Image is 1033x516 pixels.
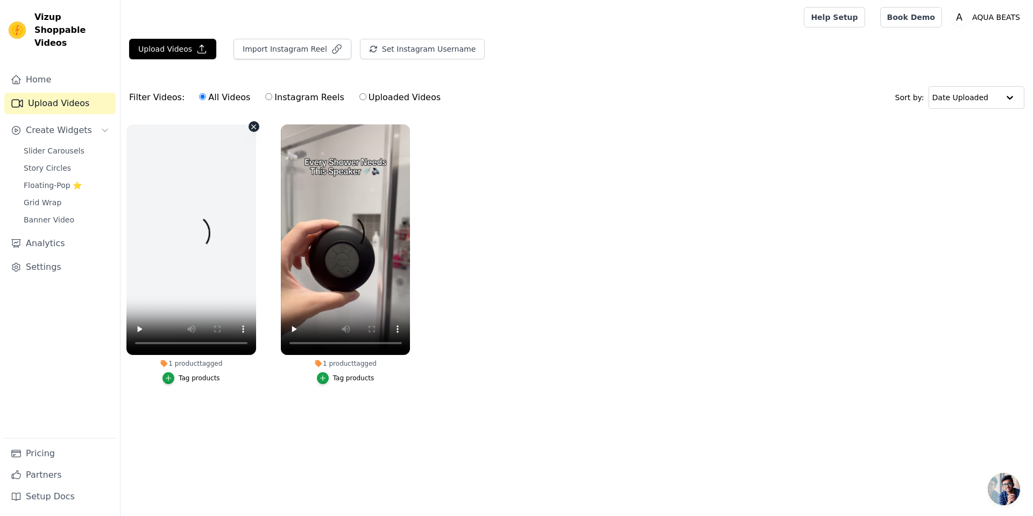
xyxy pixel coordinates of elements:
div: Tag products [179,374,220,382]
label: Uploaded Videos [359,90,441,104]
a: Help Setup [804,7,865,27]
span: Story Circles [24,163,71,173]
a: Banner Video [17,212,116,227]
span: Vizup Shoppable Videos [34,11,111,50]
a: Pricing [4,443,116,464]
div: 1 product tagged [126,359,256,368]
label: All Videos [199,90,251,104]
p: AQUA BEATS [968,8,1024,27]
span: Floating-Pop ⭐ [24,180,82,191]
a: Floating-Pop ⭐ [17,178,116,193]
input: Instagram Reels [265,93,272,100]
span: Banner Video [24,214,74,225]
button: Tag products [162,372,220,384]
a: Home [4,69,116,90]
button: Import Instagram Reel [234,39,351,59]
span: Grid Wrap [24,197,61,208]
a: Setup Docs [4,486,116,507]
button: Tag products [317,372,374,384]
div: 1 product tagged [281,359,411,368]
div: Filter Videos: [129,85,447,110]
img: Vizup [9,22,26,39]
div: Sort by: [895,86,1025,109]
a: Grid Wrap [17,195,116,210]
input: Uploaded Videos [359,93,366,100]
a: Upload Videos [4,93,116,114]
a: Slider Carousels [17,143,116,158]
span: Create Widgets [26,124,92,137]
label: Instagram Reels [265,90,344,104]
button: Set Instagram Username [360,39,485,59]
text: A [956,12,963,23]
a: Partners [4,464,116,486]
button: A AQUA BEATS [951,8,1024,27]
button: Upload Videos [129,39,216,59]
button: Create Widgets [4,120,116,141]
a: Settings [4,256,116,278]
span: Slider Carousels [24,145,84,156]
input: All Videos [199,93,206,100]
div: Tag products [333,374,374,382]
button: Video Delete [249,121,259,132]
a: Story Circles [17,161,116,176]
a: Analytics [4,233,116,254]
a: Book Demo [880,7,942,27]
a: Open chat [988,473,1020,505]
